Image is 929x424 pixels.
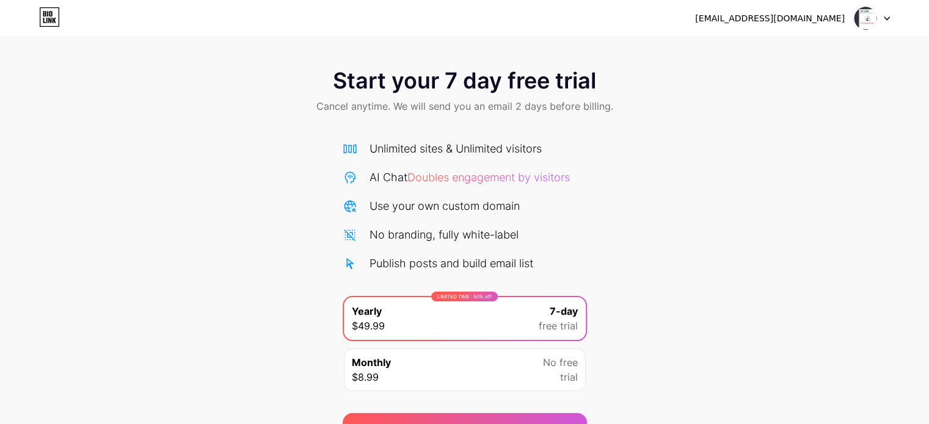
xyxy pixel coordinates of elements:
div: No branding, fully white-label [370,226,519,243]
div: AI Chat [370,169,570,185]
span: $8.99 [352,370,379,384]
div: LIMITED TIME : 50% off [431,292,498,301]
span: Yearly [352,304,382,318]
span: trial [560,370,578,384]
span: Start your 7 day free trial [333,68,596,93]
span: $49.99 [352,318,385,333]
div: Unlimited sites & Unlimited visitors [370,140,542,157]
span: Monthly [352,355,391,370]
span: Cancel anytime. We will send you an email 2 days before billing. [316,99,613,113]
span: No free [543,355,578,370]
span: 7-day [550,304,578,318]
div: [EMAIL_ADDRESS][DOMAIN_NAME] [695,12,845,25]
div: Use your own custom domain [370,198,520,214]
span: Doubles engagement by visitors [407,171,570,184]
span: free trial [539,318,578,333]
img: lyestt [854,7,877,30]
div: Publish posts and build email list [370,255,533,271]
